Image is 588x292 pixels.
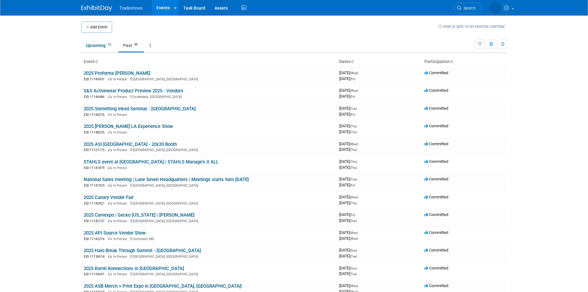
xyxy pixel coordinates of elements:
span: - [359,88,360,93]
span: 39 [132,42,139,47]
span: (Fri) [350,113,355,116]
span: (Fri) [350,213,355,217]
span: [DATE] [339,236,358,241]
span: In-Person [113,130,129,134]
span: (Wed) [350,231,358,235]
span: EID: 11146486 [84,95,107,99]
img: In-Person Event [108,166,112,169]
span: In-Person [113,77,129,81]
a: 2025 Proforma [PERSON_NAME] [84,70,150,76]
span: Committed [424,88,448,93]
img: In-Person Event [108,255,112,258]
div: [GEOGRAPHIC_DATA], [GEOGRAPHIC_DATA] [84,76,334,82]
span: [DATE] [339,165,357,170]
span: (Tue) [350,255,357,258]
span: (Wed) [350,284,358,288]
span: In-Person [113,184,129,188]
span: - [359,142,360,146]
span: EID: 11142216 [84,237,107,241]
span: Committed [424,124,448,128]
div: [GEOGRAPHIC_DATA], [GEOGRAPHIC_DATA] [84,201,334,206]
img: In-Person Event [108,113,112,116]
span: [DATE] [339,76,355,81]
a: 2025 Something Inked Seminar - [GEOGRAPHIC_DATA] [84,106,196,112]
a: 2025 Halo Break Through Summit - [GEOGRAPHIC_DATA] [84,248,201,253]
span: EID: 11142137 [84,219,107,223]
span: In-Person [113,166,129,170]
span: [DATE] [339,177,359,181]
span: (Thu) [350,201,357,205]
a: 2025 Canary Vendor Fair [84,195,134,200]
img: In-Person Event [108,272,112,275]
span: [DATE] [339,124,359,128]
a: Sort by Start Date [351,59,354,64]
a: 2025 ASB Merch + Print Expo in [GEOGRAPHIC_DATA], [GEOGRAPHIC_DATA]! [84,283,242,289]
span: In-Person [113,237,129,241]
span: (Sun) [350,219,357,222]
span: (Wed) [350,89,358,92]
span: [DATE] [339,195,360,199]
span: EID: 11121173 [84,148,107,152]
span: Committed [424,106,448,111]
span: EID: 11141879 [84,166,107,170]
a: 2025 [PERSON_NAME] LA Experience Show [84,124,173,129]
span: (Wed) [350,71,358,75]
img: In-Person Event [108,184,112,187]
span: (Wed) [350,142,358,146]
span: EID: 11138514 [84,255,107,258]
span: [DATE] [339,230,360,235]
span: (Sun) [350,267,357,270]
span: [DATE] [339,254,357,258]
a: 2025 API Source Vendor Show [84,230,146,236]
span: [DATE] [339,88,360,93]
span: (Tue) [350,272,357,276]
span: [DATE] [339,271,357,276]
button: Add Event [81,22,112,33]
span: (Thu) [350,130,357,134]
span: Committed [424,177,448,181]
span: Committed [424,266,448,270]
span: Committed [424,70,448,75]
span: (Fri) [350,77,355,81]
span: Committed [424,230,448,235]
span: [DATE] [339,129,357,134]
span: [DATE] [339,266,359,270]
span: EID: 11139691 [84,273,107,276]
div: [GEOGRAPHIC_DATA], [GEOGRAPHIC_DATA] [84,218,334,223]
a: 2025 ASI [GEOGRAPHIC_DATA] - 20x20 Booth [84,142,177,147]
img: In-Person Event [108,201,112,205]
span: EID: 11145091 [84,78,107,81]
span: (Tue) [350,178,357,181]
a: Sort by Participation Type [450,59,453,64]
span: Committed [424,283,448,288]
span: EID: 11141923 [84,184,107,187]
img: Janet Wong [490,2,501,14]
span: In-Person [113,201,129,205]
span: Committed [424,248,448,252]
span: - [359,70,360,75]
span: [DATE] [339,218,357,223]
img: In-Person Event [108,77,112,80]
span: (Sun) [350,249,357,252]
a: S&S Activewear Product Preview 2025 - Vendors [84,88,183,94]
span: (Thu) [350,125,357,128]
span: Tradeshows [119,6,143,11]
a: Sort by Event Name [95,59,98,64]
span: EID: 11140276 [84,113,107,116]
a: Past39 [119,40,144,51]
span: (Tue) [350,107,357,110]
div: [GEOGRAPHIC_DATA], [GEOGRAPHIC_DATA] [84,147,334,152]
span: In-Person [113,113,129,117]
a: 2025 Kornit Konnections in [GEOGRAPHIC_DATA] [84,266,184,271]
th: Participation [422,57,507,67]
span: - [356,212,357,217]
th: Event [81,57,337,67]
span: (Fri) [350,184,355,187]
span: Committed [424,212,448,217]
a: 2025 Carvexpo | Gecko [US_STATE] | [PERSON_NAME] [84,212,194,218]
span: In-Person [113,95,129,99]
